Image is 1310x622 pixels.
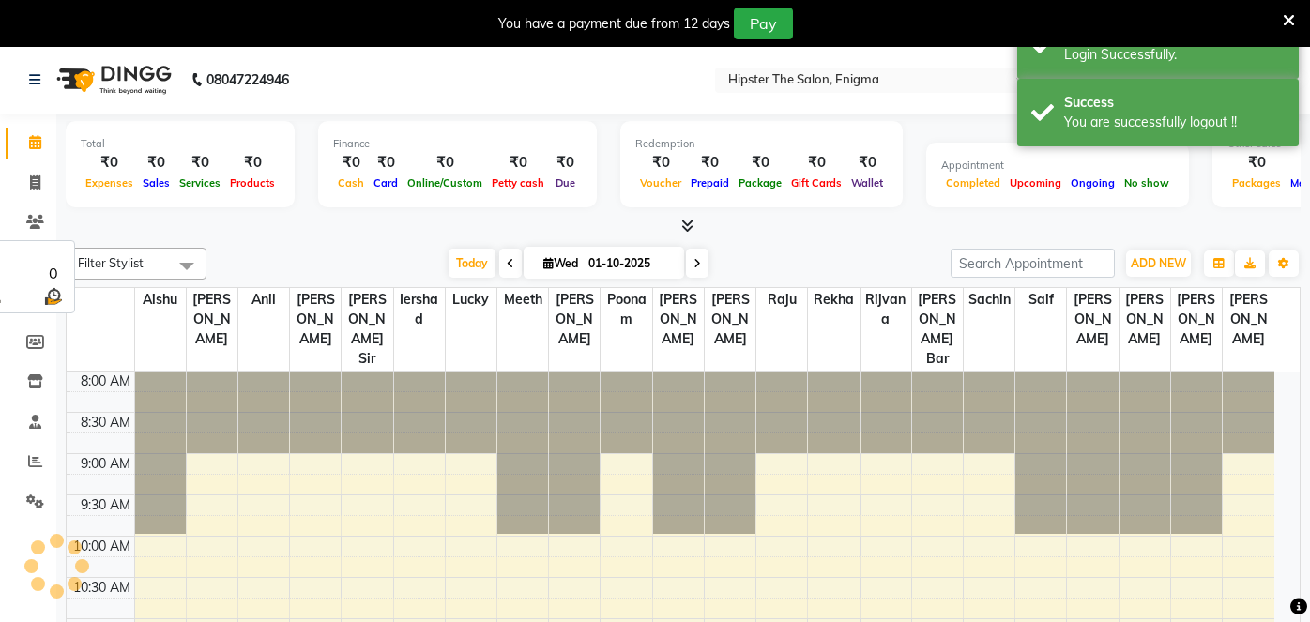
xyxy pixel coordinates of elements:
[686,176,734,190] span: Prepaid
[1227,176,1286,190] span: Packages
[77,372,134,391] div: 8:00 AM
[941,158,1174,174] div: Appointment
[635,152,686,174] div: ₹0
[635,136,888,152] div: Redemption
[187,288,237,351] span: [PERSON_NAME]
[138,176,175,190] span: Sales
[290,288,341,351] span: [PERSON_NAME]
[1067,288,1118,351] span: [PERSON_NAME]
[1126,250,1191,277] button: ADD NEW
[1064,93,1285,113] div: Success
[333,152,369,174] div: ₹0
[81,152,138,174] div: ₹0
[225,176,280,190] span: Products
[78,255,144,270] span: Filter Stylist
[69,537,134,556] div: 10:00 AM
[734,152,786,174] div: ₹0
[941,176,1005,190] span: Completed
[394,288,445,331] span: iershad
[756,288,807,311] span: Raju
[487,152,549,174] div: ₹0
[734,176,786,190] span: Package
[1227,152,1286,174] div: ₹0
[705,288,755,351] span: [PERSON_NAME]
[786,152,846,174] div: ₹0
[1131,256,1186,270] span: ADD NEW
[539,256,583,270] span: Wed
[69,578,134,598] div: 10:30 AM
[81,176,138,190] span: Expenses
[449,249,495,278] span: Today
[1015,288,1066,311] span: saif
[238,288,289,311] span: anil
[342,288,392,371] span: [PERSON_NAME] sir
[653,288,704,351] span: [PERSON_NAME]
[549,152,582,174] div: ₹0
[369,152,403,174] div: ₹0
[601,288,651,331] span: poonam
[369,176,403,190] span: Card
[734,8,793,39] button: Pay
[635,176,686,190] span: Voucher
[846,176,888,190] span: Wallet
[549,288,600,351] span: [PERSON_NAME]
[1064,113,1285,132] div: You are successfully logout !!
[225,152,280,174] div: ₹0
[135,288,186,311] span: Aishu
[786,176,846,190] span: Gift Cards
[1066,176,1120,190] span: Ongoing
[964,288,1014,311] span: sachin
[403,152,487,174] div: ₹0
[77,454,134,474] div: 9:00 AM
[206,53,289,106] b: 08047224946
[333,176,369,190] span: Cash
[583,250,677,278] input: 2025-10-01
[138,152,175,174] div: ₹0
[1120,288,1170,351] span: [PERSON_NAME]
[951,249,1115,278] input: Search Appointment
[41,284,65,308] img: wait_time.png
[551,176,580,190] span: Due
[912,288,963,371] span: [PERSON_NAME] bar
[48,53,176,106] img: logo
[1223,288,1274,351] span: [PERSON_NAME]
[175,176,225,190] span: Services
[446,288,496,311] span: Lucky
[497,288,548,311] span: meeth
[1120,176,1174,190] span: No show
[1171,288,1222,351] span: [PERSON_NAME]
[498,14,730,34] div: You have a payment due from 12 days
[81,136,280,152] div: Total
[77,413,134,432] div: 8:30 AM
[403,176,487,190] span: Online/Custom
[846,152,888,174] div: ₹0
[686,152,734,174] div: ₹0
[487,176,549,190] span: Petty cash
[1005,176,1066,190] span: Upcoming
[861,288,911,331] span: rijvana
[77,495,134,515] div: 9:30 AM
[175,152,225,174] div: ₹0
[333,136,582,152] div: Finance
[1064,45,1285,65] div: Login Successfully.
[41,262,65,284] div: 0
[808,288,859,311] span: Rekha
